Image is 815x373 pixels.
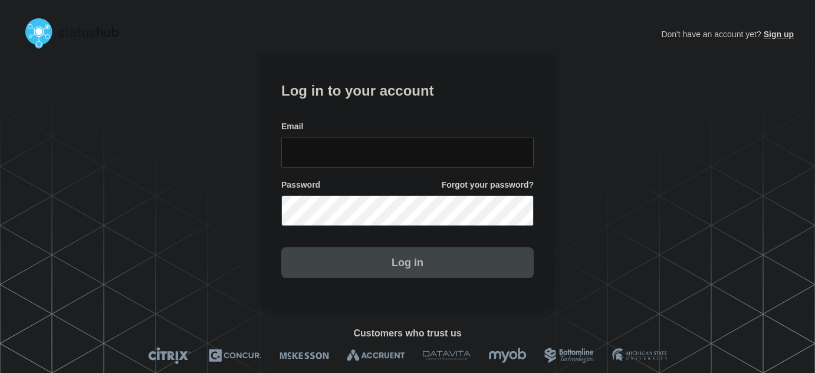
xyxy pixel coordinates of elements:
[21,14,133,52] img: StatusHub logo
[347,347,405,364] img: Accruent logo
[209,347,262,364] img: Concur logo
[488,347,527,364] img: myob logo
[661,20,794,48] p: Don't have an account yet?
[761,30,794,39] a: Sign up
[148,347,191,364] img: Citrix logo
[544,347,594,364] img: Bottomline logo
[281,78,534,100] h1: Log in to your account
[442,179,534,191] a: Forgot your password?
[281,121,303,132] span: Email
[423,347,471,364] img: DataVita logo
[21,328,794,339] h2: Customers who trust us
[281,195,534,226] input: password input
[280,347,329,364] img: McKesson logo
[281,179,320,191] span: Password
[281,137,534,168] input: email input
[281,247,534,278] button: Log in
[612,347,667,364] img: MSU logo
